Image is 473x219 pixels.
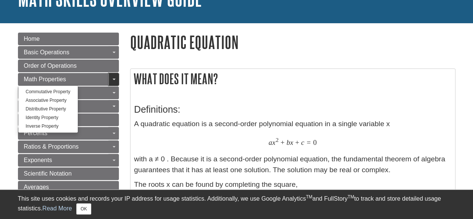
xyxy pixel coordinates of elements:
[301,138,304,147] span: c
[272,138,276,147] span: x
[18,105,78,113] a: Distributive Property
[24,170,72,177] span: Scientific Notation
[18,73,119,86] a: Math Properties
[280,138,285,147] span: +
[76,203,91,215] button: Close
[18,88,78,96] a: Commutative Property
[18,33,119,45] a: Home
[313,138,317,147] span: 0
[18,167,119,180] a: Scientific Notation
[24,157,52,163] span: Exponents
[24,184,49,190] span: Averages
[18,113,78,122] a: Identity Property
[18,46,119,59] a: Basic Operations
[24,36,40,42] span: Home
[24,130,47,136] span: Percents
[24,49,70,55] span: Basic Operations
[18,181,119,194] a: Averages
[276,137,279,143] span: 2
[307,138,311,147] span: =
[18,140,119,153] a: Ratios & Proportions
[295,138,299,147] span: +
[348,194,354,200] sup: TM
[290,138,294,147] span: x
[24,63,77,69] span: Order of Operations
[268,138,272,147] span: a
[24,76,66,82] span: Math Properties
[18,194,455,215] div: This site uses cookies and records your IP address for usage statistics. Additionally, we use Goo...
[42,205,72,212] a: Read More
[286,138,290,147] span: b
[18,60,119,72] a: Order of Operations
[130,33,455,52] h1: Quadratic Equation
[24,143,79,150] span: Ratios & Proportions
[18,122,78,131] a: Inverse Property
[18,127,119,140] a: Percents
[134,104,451,115] h3: Definitions:
[130,69,455,89] h2: What does it mean?
[18,96,78,105] a: Associative Property
[18,154,119,167] a: Exponents
[134,119,451,175] p: A quadratic equation is a second-order polynomial equation in a single variable x with a ≠ 0 . Be...
[306,194,312,200] sup: TM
